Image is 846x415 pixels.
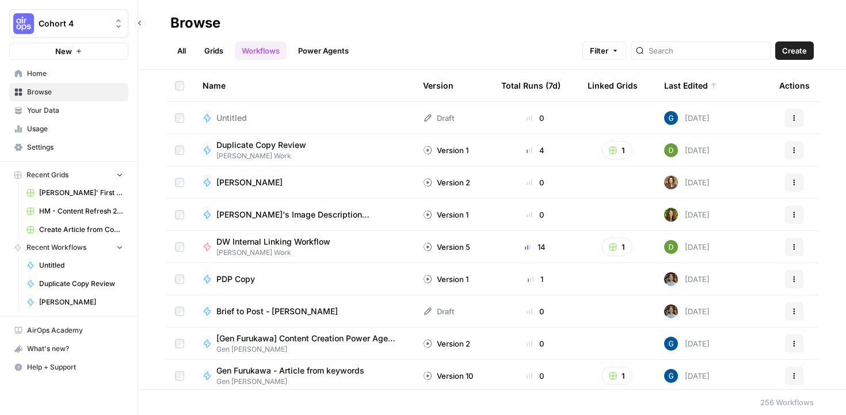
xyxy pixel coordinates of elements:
span: [PERSON_NAME]'s Image Description Generator Workflow [216,209,395,220]
button: What's new? [9,340,128,358]
a: All [170,41,193,60]
span: [PERSON_NAME] Work [216,248,340,258]
span: HM - Content Refresh 28.07 Grid [39,206,123,216]
img: zokwlwkpbrcdr2sqfe3mvfff4ga3 [664,304,678,318]
span: AirOps Academy [27,325,123,336]
a: Workflows [235,41,287,60]
span: Recent Workflows [26,242,86,253]
a: Browse [9,83,128,101]
span: Gen Furukawa - Article from keywords [216,365,364,376]
a: [PERSON_NAME]' First Flow Grid [21,184,128,202]
span: New [55,45,72,57]
a: Grids [197,41,230,60]
div: Version 1 [423,144,468,156]
a: PDP Copy [203,273,405,285]
div: Version 1 [423,209,468,220]
div: 4 [501,144,569,156]
button: Help + Support [9,358,128,376]
div: [DATE] [664,337,710,351]
div: 256 Workflows [760,397,814,408]
span: Recent Grids [26,170,68,180]
span: [PERSON_NAME] [39,297,123,307]
a: Gen Furukawa - Article from keywordsGen [PERSON_NAME] [203,365,405,387]
a: [PERSON_NAME] [21,293,128,311]
div: Version 2 [423,177,470,188]
div: 0 [501,338,569,349]
button: Filter [582,41,626,60]
div: Version [423,70,454,101]
a: Untitled [21,256,128,275]
span: Gen [PERSON_NAME] [216,376,374,387]
div: Draft [423,306,454,317]
div: 0 [501,209,569,220]
div: [DATE] [664,240,710,254]
span: Filter [590,45,608,56]
span: Create Article from Content Brief - Fork Grid [39,224,123,235]
div: Browse [170,14,220,32]
div: Version 2 [423,338,470,349]
div: [DATE] [664,176,710,189]
a: Your Data [9,101,128,120]
span: [Gen Furukawa] Content Creation Power Agent Workflow [216,333,395,344]
span: Duplicate Copy Review [216,139,306,151]
a: Untitled [203,112,405,124]
div: [DATE] [664,111,710,125]
a: Duplicate Copy Review[PERSON_NAME] Work [203,139,405,161]
span: Usage [27,124,123,134]
div: Linked Grids [588,70,638,101]
img: ezwwa2352ulo23wb7k9xg7b02c5f [664,176,678,189]
a: Usage [9,120,128,138]
span: Help + Support [27,362,123,372]
a: DW Internal Linking Workflow[PERSON_NAME] Work [203,236,405,258]
div: Total Runs (7d) [501,70,561,101]
img: 5os6fqfoz3fj3famzncg4cvo6d4f [664,208,678,222]
div: 0 [501,112,569,124]
button: Recent Grids [9,166,128,184]
a: Settings [9,138,128,157]
span: Gen [PERSON_NAME] [216,344,405,355]
div: 0 [501,306,569,317]
span: Settings [27,142,123,153]
div: [DATE] [664,143,710,157]
span: [PERSON_NAME]' First Flow Grid [39,188,123,198]
span: Untitled [39,260,123,271]
a: [PERSON_NAME] [203,177,405,188]
img: knmefa8n1gn4ubp7wm6dsgpq4v8p [664,240,678,254]
span: DW Internal Linking Workflow [216,236,330,248]
button: Create [775,41,814,60]
div: 14 [501,241,569,253]
span: [PERSON_NAME] [216,177,283,188]
div: [DATE] [664,208,710,222]
span: Home [27,68,123,79]
span: [PERSON_NAME] Work [216,151,315,161]
button: Workspace: Cohort 4 [9,9,128,38]
span: Browse [27,87,123,97]
div: 0 [501,177,569,188]
a: Duplicate Copy Review [21,275,128,293]
img: Cohort 4 Logo [13,13,34,34]
button: New [9,43,128,60]
button: 1 [601,141,632,159]
input: Search [649,45,765,56]
div: [DATE] [664,272,710,286]
span: Create [782,45,807,56]
div: Version 5 [423,241,470,253]
div: [DATE] [664,369,710,383]
div: 0 [501,370,569,382]
img: qd2a6s3w5hfdcqb82ik0wk3no9aw [664,369,678,383]
div: Version 1 [423,273,468,285]
a: [PERSON_NAME]'s Image Description Generator Workflow [203,209,405,220]
a: [Gen Furukawa] Content Creation Power Agent WorkflowGen [PERSON_NAME] [203,333,405,355]
button: Recent Workflows [9,239,128,256]
button: 1 [601,367,632,385]
span: Duplicate Copy Review [39,279,123,289]
div: Name [203,70,405,101]
a: HM - Content Refresh 28.07 Grid [21,202,128,220]
img: qd2a6s3w5hfdcqb82ik0wk3no9aw [664,337,678,351]
span: Your Data [27,105,123,116]
div: 1 [501,273,569,285]
a: Brief to Post - [PERSON_NAME] [203,306,405,317]
a: Create Article from Content Brief - Fork Grid [21,220,128,239]
div: Actions [779,70,810,101]
span: PDP Copy [216,273,255,285]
